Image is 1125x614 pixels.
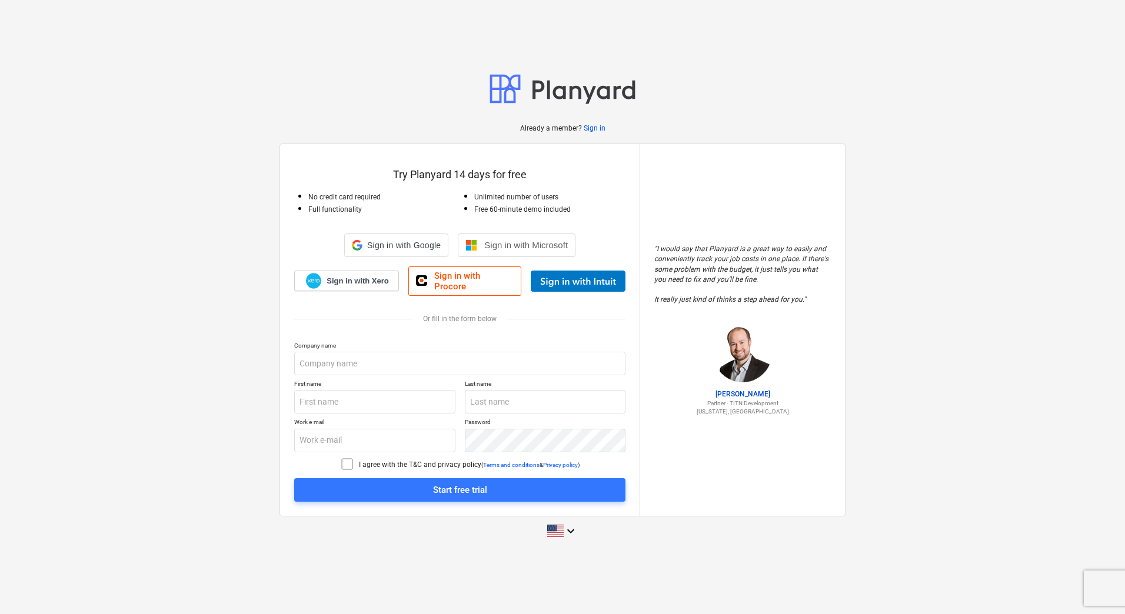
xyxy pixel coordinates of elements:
span: Sign in with Microsoft [484,240,568,250]
img: Xero logo [306,273,321,289]
p: First name [294,380,455,390]
p: [PERSON_NAME] [654,389,831,399]
p: Full functionality [308,205,460,215]
span: Sign in with Google [367,241,441,250]
p: ( & ) [481,461,580,469]
a: Terms and conditions [483,462,540,468]
p: Try Planyard 14 days for free [294,168,625,182]
img: Microsoft logo [465,239,477,251]
button: Start free trial [294,478,625,502]
i: keyboard_arrow_down [564,524,578,538]
div: Start free trial [433,482,487,498]
span: Sign in with Xero [327,276,388,286]
input: First name [294,390,455,413]
p: [US_STATE], [GEOGRAPHIC_DATA] [654,408,831,415]
a: Sign in with Procore [408,266,521,296]
p: Password [465,418,626,428]
input: Work e-mail [294,429,455,452]
p: Already a member? [520,124,584,134]
a: Sign in with Xero [294,271,399,291]
p: No credit card required [308,192,460,202]
p: Work e-mail [294,418,455,428]
a: Privacy policy [543,462,578,468]
p: Partner - TITN Development [654,399,831,407]
p: Unlimited number of users [474,192,626,202]
p: " I would say that Planyard is a great way to easily and conveniently track your job costs in one... [654,244,831,305]
input: Last name [465,390,626,413]
a: Sign in [584,124,605,134]
span: Sign in with Procore [434,271,514,292]
div: Sign in with Google [344,233,448,257]
input: Company name [294,352,625,375]
p: Company name [294,342,625,352]
p: Last name [465,380,626,390]
p: Free 60-minute demo included [474,205,626,215]
div: Or fill in the form below [294,315,625,323]
p: I agree with the T&C and privacy policy [359,460,481,470]
img: Jordan Cohen [713,323,772,382]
